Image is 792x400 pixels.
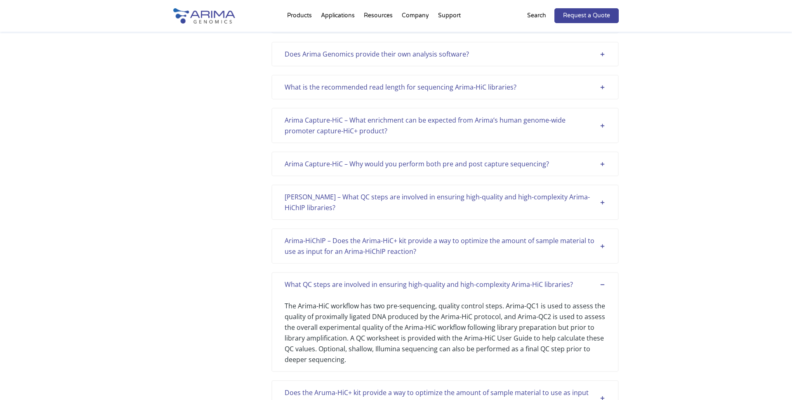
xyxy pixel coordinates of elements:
div: [PERSON_NAME] – What QC steps are involved in ensuring high-quality and high-complexity Arima-HiC... [285,192,606,213]
div: The Arima-HiC workflow has two pre-sequencing, quality control steps. Arima-QC1 is used to assess... [285,290,606,365]
div: What is the recommended read length for sequencing Arima-HiC libraries? [285,82,606,92]
a: Request a Quote [554,8,619,23]
div: Arima Capture-HiC – Why would you perform both pre and post capture sequencing? [285,159,606,169]
img: Arima-Genomics-logo [173,8,235,24]
div: Arima-HiChIP – Does the Arima-HiC+ kit provide a way to optimize the amount of sample material to... [285,235,606,257]
div: Arima Capture-HiC – What enrichment can be expected from Arima’s human genome-wide promoter captu... [285,115,606,136]
div: What QC steps are involved in ensuring high-quality and high-complexity Arima-HiC libraries? [285,279,606,290]
div: Does Arima Genomics provide their own analysis software? [285,49,606,59]
p: Search [527,10,546,21]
